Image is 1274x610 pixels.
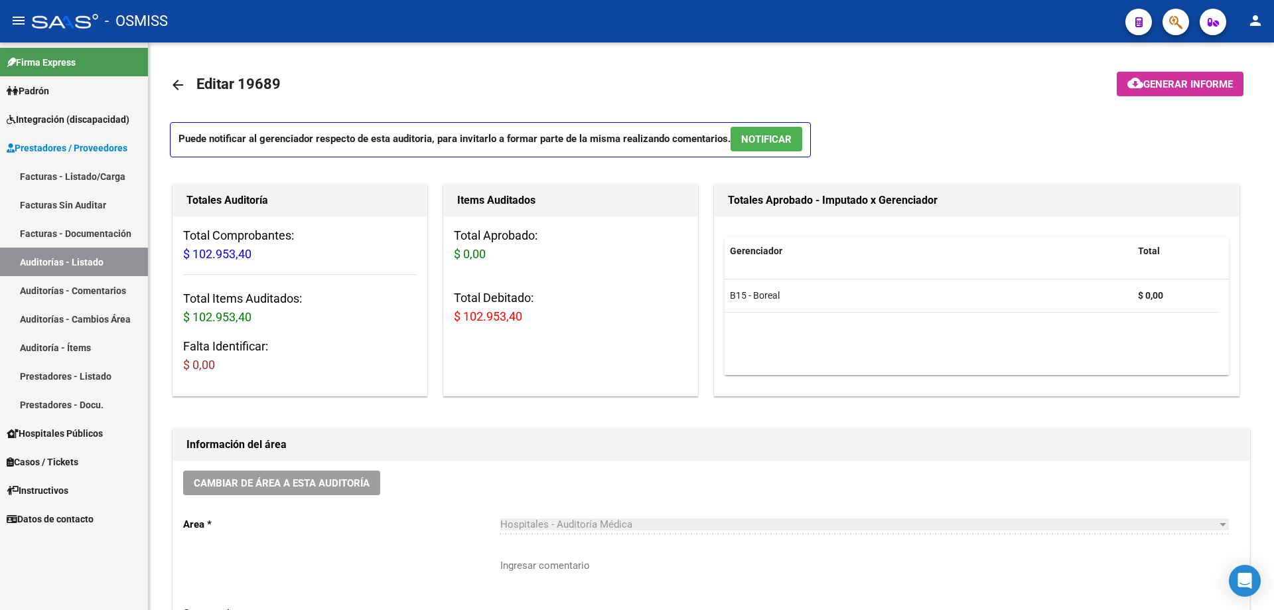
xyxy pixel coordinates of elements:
div: Open Intercom Messenger [1229,565,1261,597]
span: Hospitales Públicos [7,426,103,441]
mat-icon: cloud_download [1127,75,1143,91]
h1: Items Auditados [457,190,684,211]
span: Integración (discapacidad) [7,112,129,127]
span: Hospitales - Auditoría Médica [500,518,632,530]
span: Padrón [7,84,49,98]
datatable-header-cell: Gerenciador [725,237,1133,266]
p: Puede notificar al gerenciador respecto de esta auditoria, para invitarlo a formar parte de la mi... [170,122,811,157]
span: $ 0,00 [183,358,215,372]
span: $ 0,00 [454,247,486,261]
datatable-header-cell: Total [1133,237,1219,266]
button: NOTIFICAR [731,127,802,151]
span: Casos / Tickets [7,455,78,469]
h1: Totales Auditoría [186,190,413,211]
span: $ 102.953,40 [454,309,522,323]
strong: $ 0,00 [1138,290,1163,301]
span: B15 - Boreal [730,290,780,301]
span: Firma Express [7,55,76,70]
p: Area * [183,517,500,532]
span: Gerenciador [730,246,782,256]
h1: Totales Aprobado - Imputado x Gerenciador [728,190,1226,211]
mat-icon: person [1247,13,1263,29]
span: Instructivos [7,483,68,498]
span: $ 102.953,40 [183,247,251,261]
span: $ 102.953,40 [183,310,251,324]
mat-icon: menu [11,13,27,29]
h3: Total Comprobantes: [183,226,417,264]
h3: Total Debitado: [454,289,687,326]
span: Generar informe [1143,78,1233,90]
h3: Falta Identificar: [183,337,417,374]
h3: Total Aprobado: [454,226,687,264]
span: NOTIFICAR [741,133,792,145]
span: Total [1138,246,1160,256]
button: Cambiar de área a esta auditoría [183,471,380,495]
span: Cambiar de área a esta auditoría [194,477,370,489]
h1: Información del área [186,434,1236,455]
button: Generar informe [1117,72,1243,96]
span: Datos de contacto [7,512,94,526]
span: Editar 19689 [196,76,281,92]
span: Prestadores / Proveedores [7,141,127,155]
mat-icon: arrow_back [170,77,186,93]
span: - OSMISS [105,7,168,36]
h3: Total Items Auditados: [183,289,417,327]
